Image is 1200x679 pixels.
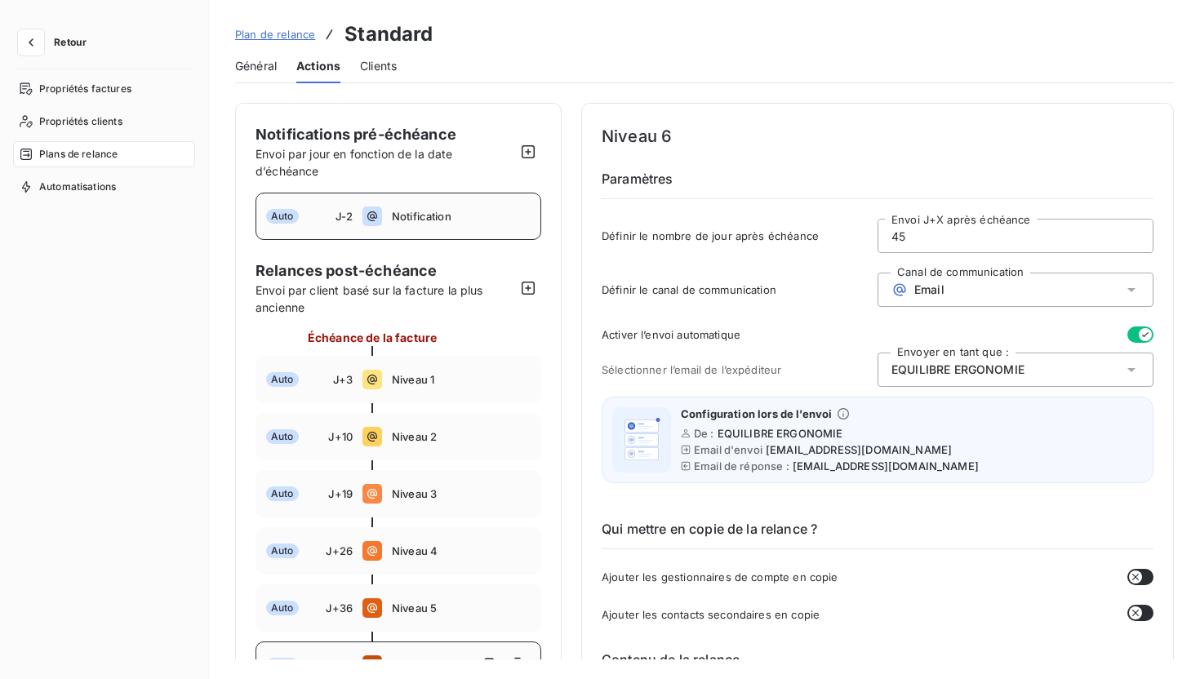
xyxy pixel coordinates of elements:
[328,487,353,500] span: J+19
[39,147,118,162] span: Plans de relance
[54,38,87,47] span: Retour
[336,210,353,223] span: J-2
[39,180,116,194] span: Automatisations
[392,373,531,386] span: Niveau 1
[39,82,131,96] span: Propriétés factures
[602,283,878,296] span: Définir le canal de communication
[326,601,353,615] span: J+36
[602,650,1153,669] h6: Contenu de la relance
[266,429,299,444] span: Auto
[308,329,437,346] span: Échéance de la facture
[602,608,820,621] span: Ajouter les contacts secondaires en copie
[602,169,1153,199] h6: Paramètres
[681,407,832,420] span: Configuration lors de l’envoi
[256,282,515,316] span: Envoi par client basé sur la facture la plus ancienne
[266,209,299,224] span: Auto
[1144,624,1184,663] iframe: Intercom live chat
[13,174,195,200] a: Automatisations
[296,58,340,74] span: Actions
[13,76,195,102] a: Propriétés factures
[266,601,299,615] span: Auto
[266,544,299,558] span: Auto
[766,443,952,456] span: [EMAIL_ADDRESS][DOMAIN_NAME]
[13,141,195,167] a: Plans de relance
[891,362,1024,378] span: EQUILIBRE ERGONOMIE
[392,487,531,500] span: Niveau 3
[235,26,315,42] a: Plan de relance
[266,372,299,387] span: Auto
[602,328,740,341] span: Activer l’envoi automatique
[602,363,878,376] span: Sélectionner l’email de l’expéditeur
[326,544,353,557] span: J+26
[694,443,762,456] span: Email d'envoi
[39,114,122,129] span: Propriétés clients
[235,58,277,74] span: Général
[616,414,668,466] img: illustration helper email
[256,260,515,282] span: Relances post-échéance
[694,459,789,473] span: Email de réponse :
[328,430,353,443] span: J+10
[602,570,838,584] span: Ajouter les gestionnaires de compte en copie
[793,459,979,473] span: [EMAIL_ADDRESS][DOMAIN_NAME]
[392,544,531,557] span: Niveau 4
[325,659,353,672] span: J+45
[602,123,1153,149] h4: Niveau 6
[333,373,353,386] span: J+3
[266,486,299,501] span: Auto
[13,29,100,55] button: Retour
[360,58,397,74] span: Clients
[13,109,195,135] a: Propriétés clients
[602,519,1153,549] h6: Qui mettre en copie de la relance ?
[235,28,315,41] span: Plan de relance
[256,147,453,178] span: Envoi par jour en fonction de la date d’échéance
[344,20,433,49] h3: Standard
[694,427,714,440] span: De :
[602,229,878,242] span: Définir le nombre de jour après échéance
[392,210,531,223] span: Notification
[256,126,456,143] span: Notifications pré-échéance
[392,659,478,672] span: Niveau 6
[392,601,531,615] span: Niveau 5
[718,427,843,440] span: EQUILIBRE ERGONOMIE
[392,430,531,443] span: Niveau 2
[266,658,299,672] span: Auto
[914,283,944,296] span: Email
